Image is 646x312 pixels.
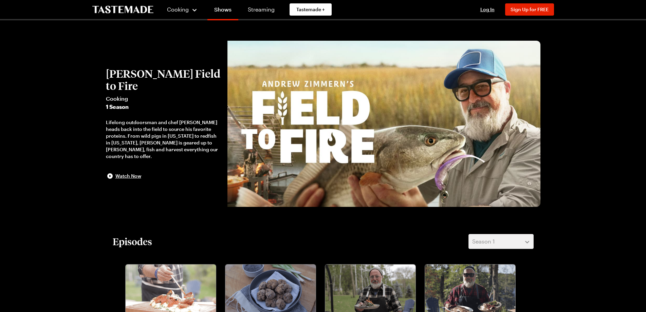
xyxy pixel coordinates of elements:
img: Andrew Zimmern's Field to Fire [227,41,540,207]
a: Shows [207,1,238,20]
span: 1 Season [106,103,221,111]
h2: Episodes [113,235,152,248]
a: Tastemade + [290,3,332,16]
span: Cooking [167,6,189,13]
span: Sign Up for FREE [511,6,549,12]
div: Lifelong outdoorsman and chef [PERSON_NAME] heads back into the field to source his favorite prot... [106,119,221,160]
button: Sign Up for FREE [505,3,554,16]
button: Log In [474,6,501,13]
span: Watch Now [115,173,141,179]
button: Cooking [167,1,198,18]
button: [PERSON_NAME] Field to FireCooking1 SeasonLifelong outdoorsman and chef [PERSON_NAME] heads back ... [106,67,221,180]
span: Tastemade + [296,6,325,13]
a: To Tastemade Home Page [92,6,153,14]
span: Log In [480,6,495,12]
span: Cooking [106,95,221,103]
span: Season 1 [472,237,495,246]
button: Season 1 [468,234,534,249]
h2: [PERSON_NAME] Field to Fire [106,67,221,92]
